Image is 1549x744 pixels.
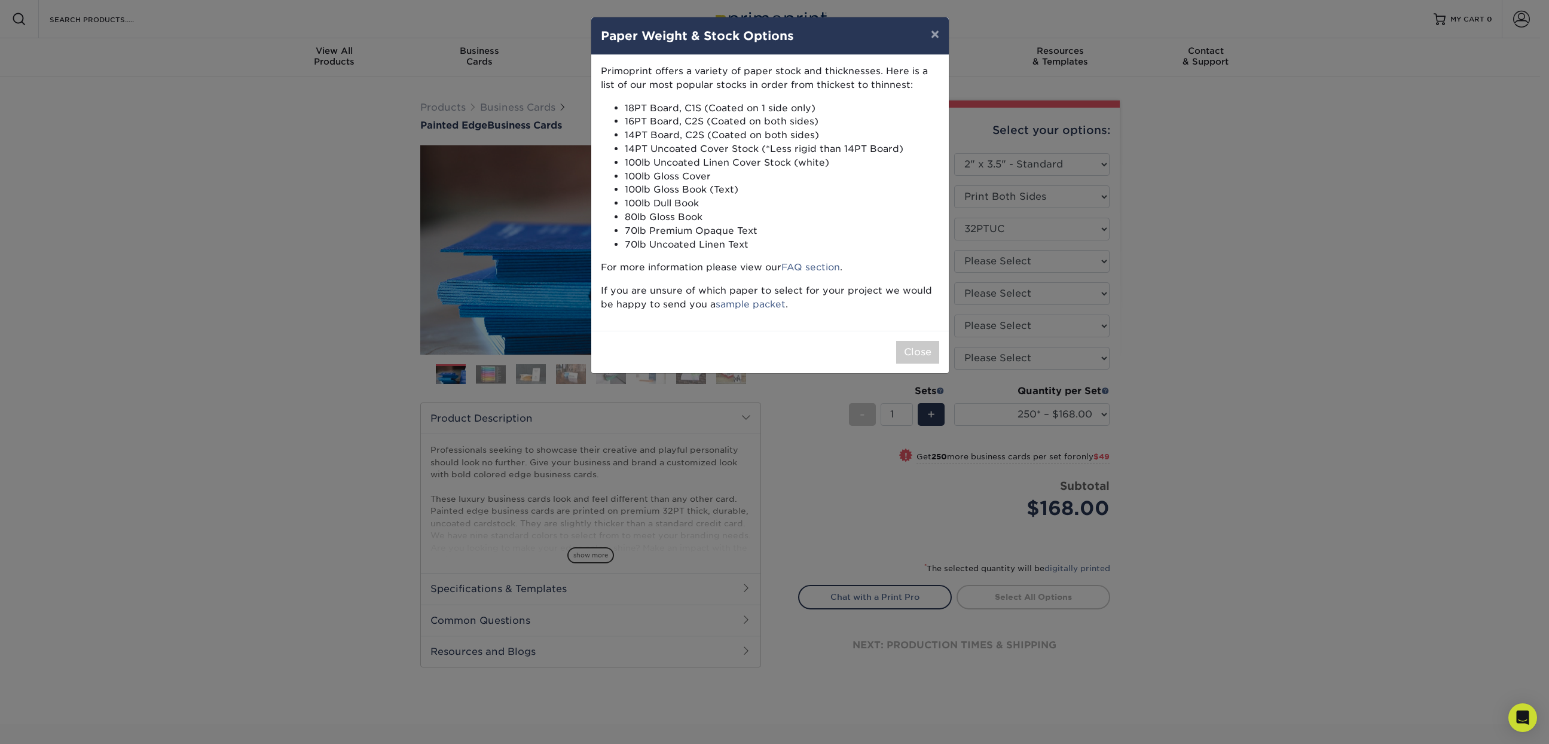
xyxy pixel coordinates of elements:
li: 80lb Gloss Book [625,211,939,224]
button: Close [896,341,939,364]
li: 14PT Uncoated Cover Stock (*Less rigid than 14PT Board) [625,142,939,156]
li: 100lb Uncoated Linen Cover Stock (white) [625,156,939,170]
li: 18PT Board, C1S (Coated on 1 side only) [625,102,939,115]
a: FAQ section [781,261,840,273]
li: 100lb Dull Book [625,197,939,211]
li: 16PT Board, C2S (Coated on both sides) [625,115,939,129]
p: If you are unsure of which paper to select for your project we would be happy to send you a . [601,284,939,312]
button: × [921,17,949,51]
li: 100lb Gloss Cover [625,170,939,184]
div: Open Intercom Messenger [1508,703,1537,732]
li: 70lb Uncoated Linen Text [625,238,939,252]
p: For more information please view our . [601,261,939,275]
p: Primoprint offers a variety of paper stock and thicknesses. Here is a list of our most popular st... [601,65,939,92]
a: sample packet [716,298,786,310]
h4: Paper Weight & Stock Options [601,27,939,45]
li: 14PT Board, C2S (Coated on both sides) [625,129,939,142]
li: 100lb Gloss Book (Text) [625,183,939,197]
li: 70lb Premium Opaque Text [625,224,939,238]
